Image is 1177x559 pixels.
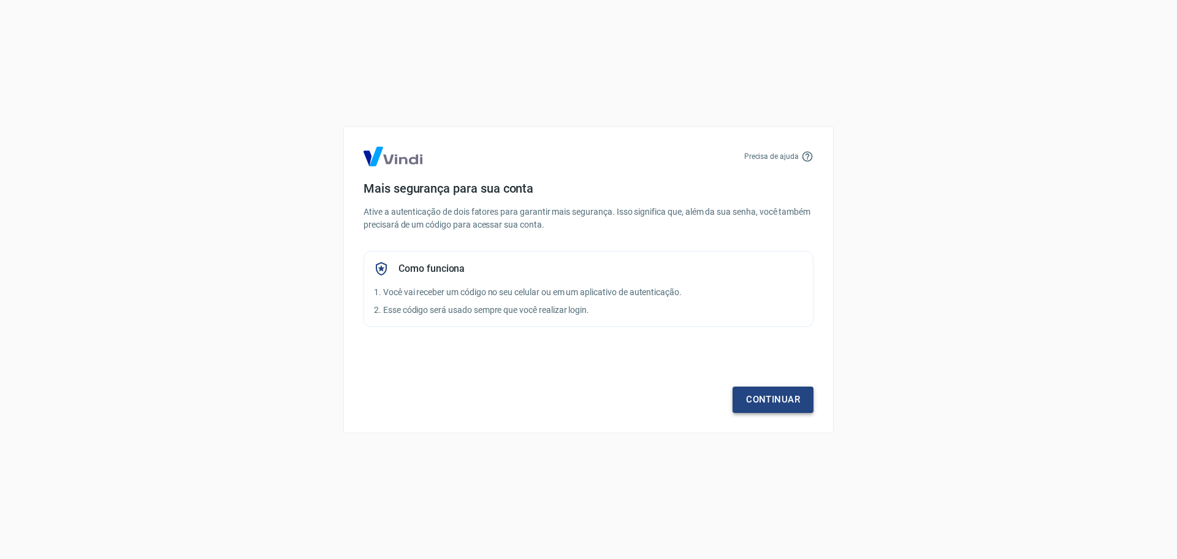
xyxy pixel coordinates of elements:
p: Ative a autenticação de dois fatores para garantir mais segurança. Isso significa que, além da su... [364,206,813,231]
p: Precisa de ajuda [744,151,799,162]
h5: Como funciona [398,263,465,275]
a: Continuar [733,387,813,412]
img: Logo Vind [364,147,422,166]
p: 2. Esse código será usado sempre que você realizar login. [374,304,803,317]
p: 1. Você vai receber um código no seu celular ou em um aplicativo de autenticação. [374,286,803,299]
h4: Mais segurança para sua conta [364,181,813,196]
